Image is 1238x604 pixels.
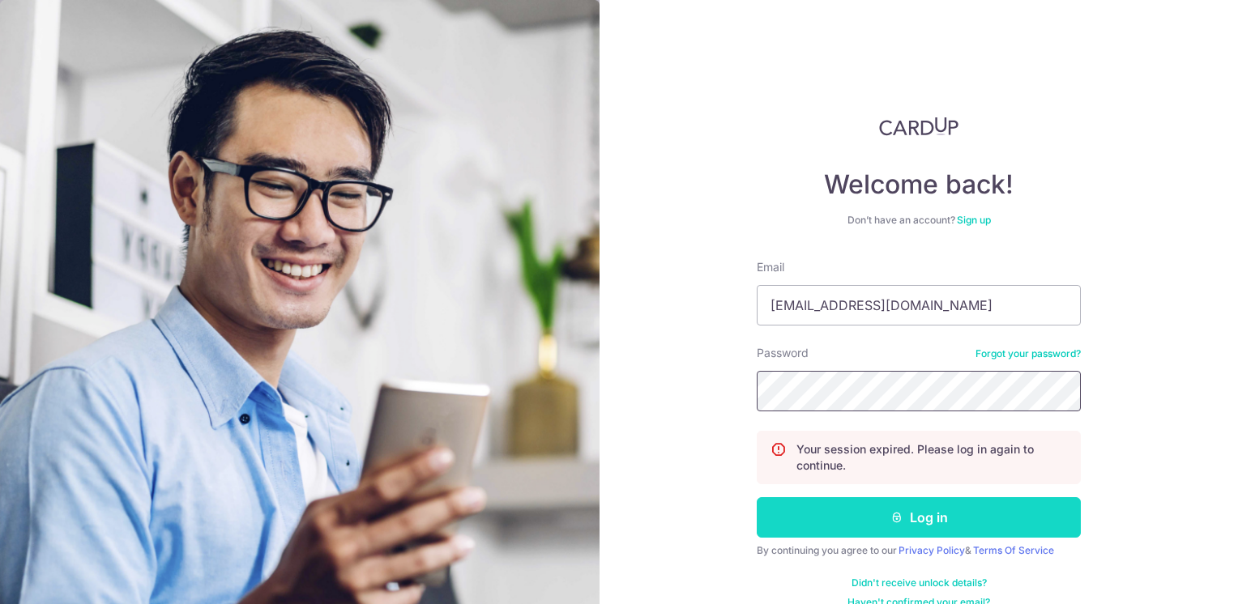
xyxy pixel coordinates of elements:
[973,544,1054,556] a: Terms Of Service
[975,347,1081,360] a: Forgot your password?
[757,259,784,275] label: Email
[757,497,1081,538] button: Log in
[879,117,958,136] img: CardUp Logo
[796,441,1067,474] p: Your session expired. Please log in again to continue.
[757,345,809,361] label: Password
[852,576,987,589] a: Didn't receive unlock details?
[757,214,1081,227] div: Don’t have an account?
[899,544,965,556] a: Privacy Policy
[757,285,1081,325] input: Enter your Email
[957,214,991,226] a: Sign up
[757,544,1081,557] div: By continuing you agree to our &
[757,168,1081,201] h4: Welcome back!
